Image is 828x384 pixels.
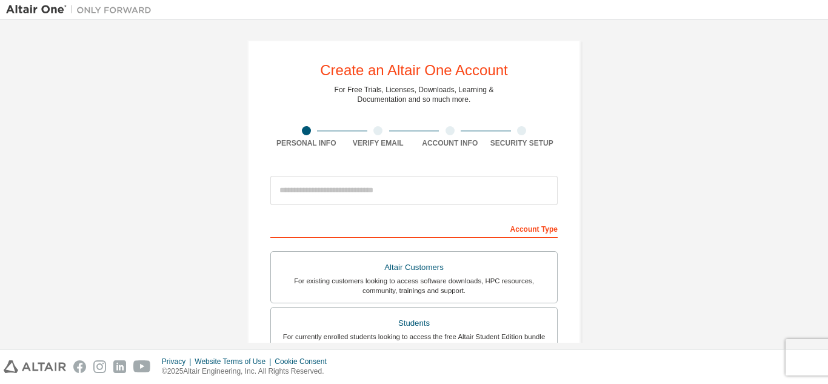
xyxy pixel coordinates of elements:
[73,360,86,373] img: facebook.svg
[278,276,550,295] div: For existing customers looking to access software downloads, HPC resources, community, trainings ...
[335,85,494,104] div: For Free Trials, Licenses, Downloads, Learning & Documentation and so much more.
[195,357,275,366] div: Website Terms of Use
[270,218,558,238] div: Account Type
[320,63,508,78] div: Create an Altair One Account
[278,315,550,332] div: Students
[133,360,151,373] img: youtube.svg
[270,138,342,148] div: Personal Info
[6,4,158,16] img: Altair One
[113,360,126,373] img: linkedin.svg
[278,332,550,351] div: For currently enrolled students looking to access the free Altair Student Edition bundle and all ...
[4,360,66,373] img: altair_logo.svg
[162,366,334,377] p: © 2025 Altair Engineering, Inc. All Rights Reserved.
[486,138,558,148] div: Security Setup
[342,138,415,148] div: Verify Email
[414,138,486,148] div: Account Info
[278,259,550,276] div: Altair Customers
[162,357,195,366] div: Privacy
[275,357,333,366] div: Cookie Consent
[93,360,106,373] img: instagram.svg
